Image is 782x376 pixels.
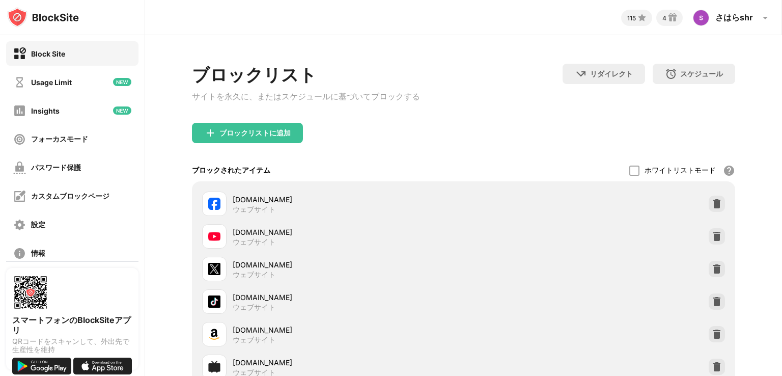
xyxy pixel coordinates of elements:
[113,106,131,115] img: new-icon.svg
[680,69,723,79] div: スケジュール
[208,361,220,373] img: favicons
[31,249,45,258] div: 情報
[31,135,88,144] div: フォーカスモード
[13,219,26,231] img: settings-off.svg
[233,205,275,214] div: ウェブサイト
[208,328,220,340] img: favicons
[13,76,26,89] img: time-usage-off.svg
[12,274,49,311] img: options-page-qr-code.png
[233,194,463,205] div: [DOMAIN_NAME]
[12,337,132,354] div: QRコードをスキャンして、外出先で生産性を維持
[636,12,648,24] img: points-small.svg
[13,133,26,146] img: focus-off.svg
[715,12,753,23] div: さはらshr
[192,166,270,175] div: ブロックされたアイテム
[31,220,45,230] div: 設定
[113,78,131,86] img: new-icon.svg
[233,270,275,279] div: ウェブサイト
[13,104,26,117] img: insights-off.svg
[31,192,109,201] div: カスタムブロックページ
[233,303,275,312] div: ウェブサイト
[12,358,71,374] img: get-it-on-google-play.svg
[7,7,79,28] img: logo-blocksite.svg
[208,263,220,275] img: favicons
[31,106,60,115] div: Insights
[219,129,291,137] div: ブロックリストに追加
[233,357,463,368] div: [DOMAIN_NAME]
[662,14,666,22] div: 4
[233,259,463,270] div: [DOMAIN_NAME]
[12,315,132,335] div: スマートフォンのBlockSiteアプリ
[233,227,463,237] div: [DOMAIN_NAME]
[208,230,220,243] img: favicons
[590,69,633,79] div: リダイレクト
[13,247,26,260] img: about-off.svg
[208,198,220,210] img: favicons
[666,12,679,24] img: reward-small.svg
[208,296,220,308] img: favicons
[627,14,636,22] div: 115
[13,190,26,203] img: customize-block-page-off.svg
[13,47,26,60] img: block-on.svg
[233,325,463,335] div: [DOMAIN_NAME]
[233,237,275,247] div: ウェブサイト
[73,358,132,374] img: download-on-the-app-store.svg
[233,292,463,303] div: [DOMAIN_NAME]
[645,166,716,175] div: ホワイトリストモード
[693,10,709,26] img: ACg8ocIpFe_BSW6vxthbUinAKMZ-bbKJYox3dDVnmwxMZAp-1xanEg=s96-c
[13,162,26,174] img: password-protection-off.svg
[192,91,420,102] div: サイトを永久に、またはスケジュールに基づいてブロックする
[233,335,275,344] div: ウェブサイト
[31,49,65,58] div: Block Site
[31,78,72,87] div: Usage Limit
[31,163,81,173] div: パスワード保護
[192,64,420,87] div: ブロックリスト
